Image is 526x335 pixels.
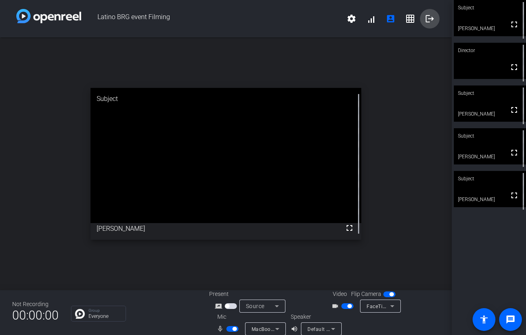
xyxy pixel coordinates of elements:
mat-icon: mic_none [217,324,226,334]
div: Subject [454,171,526,186]
div: Subject [454,85,526,101]
mat-icon: videocam_outline [332,301,341,311]
mat-icon: fullscreen [509,62,519,72]
span: Video [333,290,347,298]
div: Subject [91,88,362,110]
div: Present [209,290,291,298]
mat-icon: screen_share_outline [215,301,225,311]
mat-icon: fullscreen [509,190,519,200]
mat-icon: grid_on [405,14,415,24]
mat-icon: fullscreen [509,148,519,158]
span: Source [246,303,265,309]
span: Default - MacBook Pro Speakers (Built-in) [307,326,406,332]
mat-icon: settings [347,14,356,24]
span: 00:00:00 [12,305,59,325]
p: Everyone [88,314,122,319]
span: FaceTime HD Camera (D288:[DATE]) [367,303,453,309]
mat-icon: account_box [386,14,396,24]
p: Group [88,309,122,313]
div: Not Recording [12,300,59,309]
mat-icon: volume_up [291,324,301,334]
span: Latino BRG event Filming [81,9,342,28]
img: white-gradient.svg [16,9,81,23]
mat-icon: fullscreen [509,20,519,29]
span: Flip Camera [351,290,381,298]
button: signal_cellular_alt [361,9,381,28]
mat-icon: logout [425,14,435,24]
div: Speaker [291,313,340,321]
div: Mic [209,313,291,321]
div: Director [454,43,526,58]
span: MacBook Pro Microphone (Built-in) [252,326,335,332]
mat-icon: message [506,315,515,324]
img: Chat Icon [75,309,85,319]
div: Subject [454,128,526,144]
mat-icon: fullscreen [509,105,519,115]
mat-icon: accessibility [479,315,489,324]
mat-icon: fullscreen [345,223,354,233]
